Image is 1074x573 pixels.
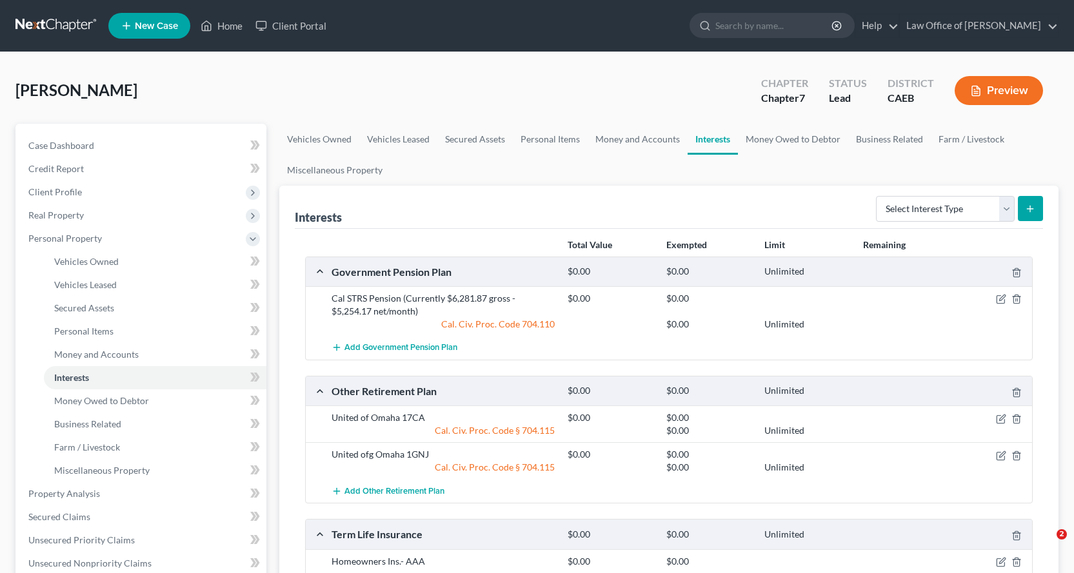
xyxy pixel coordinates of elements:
span: Money Owed to Debtor [54,395,149,406]
a: Unsecured Priority Claims [18,529,266,552]
a: Money and Accounts [588,124,688,155]
a: Client Portal [249,14,333,37]
div: Status [829,76,867,91]
div: $0.00 [660,385,758,397]
div: Unlimited [758,529,856,541]
a: Personal Items [513,124,588,155]
div: $0.00 [561,448,659,461]
div: Other Retirement Plan [325,384,561,398]
span: Business Related [54,418,121,429]
a: Business Related [848,124,931,155]
span: Credit Report [28,163,84,174]
span: Vehicles Owned [54,256,119,267]
div: Unlimited [758,266,856,278]
a: Vehicles Owned [279,124,359,155]
a: Vehicles Owned [44,250,266,273]
div: Term Life Insurance [325,527,561,541]
span: 2 [1057,529,1067,539]
input: Search by name... [715,14,833,37]
div: $0.00 [660,555,758,568]
div: Cal STRS Pension (Currently $6,281.87 gross - $5,254.17 net/month) [325,292,561,318]
a: Interests [688,124,738,155]
a: Credit Report [18,157,266,180]
a: Secured Assets [44,296,266,320]
a: Case Dashboard [18,134,266,157]
span: Miscellaneous Property [54,465,150,476]
a: Property Analysis [18,482,266,505]
span: Money and Accounts [54,349,139,360]
div: $0.00 [660,266,758,278]
span: Personal Property [28,233,102,244]
span: Vehicles Leased [54,279,117,290]
div: Cal. Civ. Proc. Code 704.110 [325,318,561,331]
div: $0.00 [660,461,758,474]
div: $0.00 [561,266,659,278]
a: Farm / Livestock [931,124,1012,155]
a: Secured Claims [18,505,266,529]
div: $0.00 [660,318,758,331]
a: Interests [44,366,266,389]
div: $0.00 [561,529,659,541]
span: Add Government Pension Plan [344,343,457,353]
span: Unsecured Nonpriority Claims [28,558,152,568]
div: Government Pension Plan [325,265,561,278]
a: Farm / Livestock [44,436,266,459]
div: Interests [295,209,342,225]
div: United of Omaha 17CA [325,411,561,424]
div: Unlimited [758,385,856,397]
a: Money and Accounts [44,343,266,366]
a: Business Related [44,413,266,436]
span: Case Dashboard [28,140,94,151]
div: $0.00 [561,385,659,397]
a: Home [194,14,249,37]
a: Money Owed to Debtor [738,124,848,155]
span: [PERSON_NAME] [15,81,137,99]
strong: Exempted [666,239,707,250]
button: Add Other Retirement Plan [332,479,444,503]
button: Add Government Pension Plan [332,336,457,360]
div: Cal. Civ. Proc. Code § 704.115 [325,461,561,474]
strong: Remaining [863,239,906,250]
div: Unlimited [758,461,856,474]
span: Unsecured Priority Claims [28,534,135,545]
a: Miscellaneous Property [44,459,266,482]
div: $0.00 [660,448,758,461]
div: Homeowners Ins.- AAA [325,555,561,568]
div: Chapter [761,91,808,106]
div: $0.00 [561,411,659,424]
a: Miscellaneous Property [279,155,390,186]
div: $0.00 [660,411,758,424]
div: CAEB [888,91,934,106]
span: 7 [799,92,805,104]
span: Interests [54,372,89,383]
div: $0.00 [660,529,758,541]
span: Property Analysis [28,488,100,499]
span: Client Profile [28,186,82,197]
span: Secured Claims [28,511,90,522]
a: Vehicles Leased [359,124,437,155]
span: Personal Items [54,325,114,336]
span: Secured Assets [54,302,114,313]
span: Add Other Retirement Plan [344,486,444,496]
a: Money Owed to Debtor [44,389,266,413]
iframe: Intercom live chat [1030,529,1061,560]
strong: Limit [764,239,785,250]
button: Preview [955,76,1043,105]
span: Farm / Livestock [54,442,120,452]
strong: Total Value [568,239,612,250]
a: Vehicles Leased [44,273,266,296]
div: $0.00 [561,292,659,305]
div: $0.00 [660,292,758,305]
div: Unlimited [758,318,856,331]
span: Real Property [28,209,84,220]
a: Help [855,14,899,37]
div: Lead [829,91,867,106]
div: Chapter [761,76,808,91]
a: Secured Assets [437,124,513,155]
div: District [888,76,934,91]
a: Personal Items [44,320,266,343]
span: New Case [135,21,178,31]
div: $0.00 [660,424,758,437]
div: $0.00 [561,555,659,568]
a: Law Office of [PERSON_NAME] [900,14,1058,37]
